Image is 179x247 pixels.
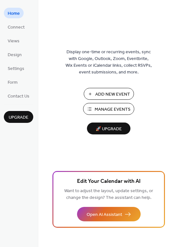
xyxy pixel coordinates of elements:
[4,111,33,123] button: Upgrade
[4,35,23,46] a: Views
[77,177,141,186] span: Edit Your Calendar with AI
[95,106,130,113] span: Manage Events
[87,123,130,134] button: 🚀 Upgrade
[83,103,134,115] button: Manage Events
[4,21,28,32] a: Connect
[66,49,152,76] span: Display one-time or recurring events, sync with Google, Outlook, Zoom, Eventbrite, Wix Events or ...
[87,211,122,218] span: Open AI Assistant
[8,38,19,45] span: Views
[8,65,24,72] span: Settings
[77,207,141,221] button: Open AI Assistant
[8,79,18,86] span: Form
[8,24,25,31] span: Connect
[4,77,21,87] a: Form
[8,93,29,100] span: Contact Us
[4,49,26,60] a: Design
[4,63,28,73] a: Settings
[91,125,127,133] span: 🚀 Upgrade
[95,91,130,98] span: Add New Event
[8,10,20,17] span: Home
[8,52,22,58] span: Design
[84,88,134,100] button: Add New Event
[64,187,153,202] span: Want to adjust the layout, update settings, or change the design? The assistant can help.
[4,90,33,101] a: Contact Us
[9,114,28,121] span: Upgrade
[4,8,24,18] a: Home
